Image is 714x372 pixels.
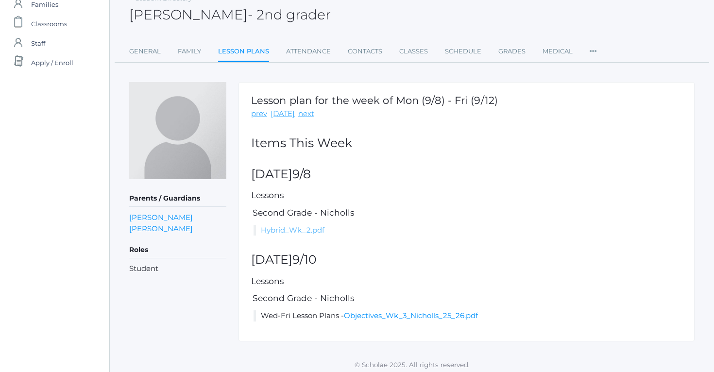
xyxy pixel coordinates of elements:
a: prev [251,108,267,119]
a: Contacts [348,42,382,61]
h5: Second Grade - Nicholls [251,294,682,303]
span: Staff [31,34,45,53]
h2: [PERSON_NAME] [129,7,331,22]
span: Apply / Enroll [31,53,73,72]
h2: Items This Week [251,136,682,150]
a: General [129,42,161,61]
span: - 2nd grader [248,6,331,23]
h5: Second Grade - Nicholls [251,208,682,218]
li: Wed-Fri Lesson Plans - [254,310,682,321]
li: Student [129,263,226,274]
a: [PERSON_NAME] [129,212,193,223]
h5: Parents / Guardians [129,190,226,207]
a: [DATE] [271,108,295,119]
a: [PERSON_NAME] [129,223,193,234]
p: © Scholae 2025. All rights reserved. [110,360,714,370]
h2: [DATE] [251,253,682,267]
h5: Roles [129,242,226,258]
span: 9/10 [292,252,317,267]
h1: Lesson plan for the week of Mon (9/8) - Fri (9/12) [251,95,498,106]
a: next [298,108,314,119]
span: 9/8 [292,167,311,181]
h5: Lessons [251,277,682,286]
h2: [DATE] [251,168,682,181]
a: Grades [498,42,526,61]
a: Hybrid_Wk_2.pdf [261,225,324,235]
img: Kaila Henry [129,82,226,179]
a: Lesson Plans [218,42,269,63]
a: Classes [399,42,428,61]
a: Medical [543,42,573,61]
a: Schedule [445,42,481,61]
h5: Lessons [251,191,682,200]
span: Classrooms [31,14,67,34]
a: Family [178,42,201,61]
a: Objectives_Wk_3_Nicholls_25_26.pdf [344,311,478,320]
a: Attendance [286,42,331,61]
